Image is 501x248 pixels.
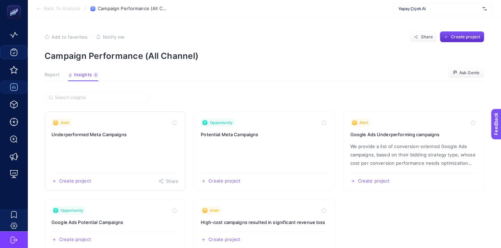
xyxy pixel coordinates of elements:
button: Toggle favorite [469,118,477,127]
span: Report [45,72,59,78]
button: Share this insight [158,178,179,184]
button: Toggle favorite [170,206,178,215]
button: Create project [440,31,484,42]
span: Create project [451,34,480,40]
span: Create project [59,237,91,242]
span: Alert [359,120,368,125]
span: Ask Genie [459,70,479,76]
a: View insight titled [45,111,185,191]
button: Add to favorites [45,34,87,40]
button: Toggle favorite [320,118,328,127]
span: Create project [208,178,240,184]
button: Notify me [96,34,125,40]
p: Campaign Performance (All Channel) [45,51,484,61]
h3: Insight title [51,219,178,226]
span: Back To Analysis [44,6,80,11]
div: 9 [93,72,98,78]
span: Create project [59,178,91,184]
button: Toggle favorite [320,206,328,215]
span: Create project [208,237,240,242]
span: Opportunity [210,120,232,125]
button: Create a new project based on this insight [201,178,240,184]
span: Feedback [4,2,26,8]
button: Share [410,31,437,42]
button: Create a new project based on this insight [201,237,240,242]
span: Add to favorites [51,34,87,40]
span: Insights [74,72,92,78]
p: Insight description [350,142,477,167]
a: View insight titled We provide a list of conversion-oriented Google Ads campaigns, based on their... [343,111,484,191]
h3: Insight title [201,219,328,226]
h3: Insight title [350,131,477,138]
span: Share [421,34,433,40]
span: / [85,6,86,11]
button: Toggle favorite [170,118,178,127]
button: Create a new project based on this insight [51,237,91,242]
span: Share [166,178,179,184]
span: Create project [358,178,390,184]
span: Notify me [103,34,125,40]
button: Create a new project based on this insight [51,178,91,184]
a: View insight titled [194,111,335,191]
img: svg%3e [483,5,487,12]
span: Campaign Performance (All Channel) [98,6,167,11]
span: Yapay Çiçek Al [398,6,480,11]
button: Ask Genie [448,67,484,78]
span: Alert [61,120,70,125]
h3: Insight title [51,131,178,138]
span: Opportunity [61,208,83,213]
span: Alert [210,208,219,213]
button: Create a new project based on this insight [350,178,390,184]
input: Search [55,95,145,100]
h3: Insight title [201,131,328,138]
